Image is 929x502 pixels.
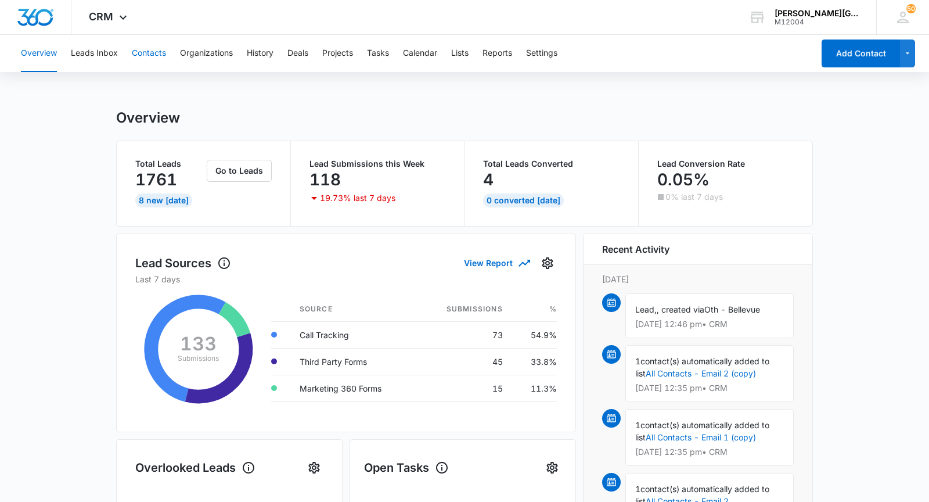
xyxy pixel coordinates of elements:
[483,193,564,207] div: 0 Converted [DATE]
[364,459,449,476] h1: Open Tasks
[89,10,113,23] span: CRM
[451,35,469,72] button: Lists
[657,304,704,314] span: , created via
[704,304,760,314] span: Oth - Bellevue
[602,273,794,285] p: [DATE]
[822,40,900,67] button: Add Contact
[290,375,417,401] td: Marketing 360 Forms
[657,170,710,189] p: 0.05%
[135,193,192,207] div: 8 New [DATE]
[602,242,669,256] h6: Recent Activity
[417,375,512,401] td: 15
[906,4,916,13] div: notifications count
[290,297,417,322] th: Source
[635,420,640,430] span: 1
[635,304,657,314] span: Lead,
[135,273,557,285] p: Last 7 days
[775,9,859,18] div: account name
[116,109,180,127] h1: Overview
[322,35,353,72] button: Projects
[464,253,529,273] button: View Report
[635,448,784,456] p: [DATE] 12:35 pm • CRM
[483,160,620,168] p: Total Leads Converted
[417,348,512,375] td: 45
[290,348,417,375] td: Third Party Forms
[207,166,272,175] a: Go to Leads
[512,297,557,322] th: %
[132,35,166,72] button: Contacts
[635,320,784,328] p: [DATE] 12:46 pm • CRM
[483,170,494,189] p: 4
[538,254,557,272] button: Settings
[635,356,640,366] span: 1
[665,193,723,201] p: 0% last 7 days
[543,458,561,477] button: Settings
[135,459,255,476] h1: Overlooked Leads
[512,321,557,348] td: 54.9%
[403,35,437,72] button: Calendar
[646,432,756,442] a: All Contacts - Email 1 (copy)
[247,35,273,72] button: History
[657,160,794,168] p: Lead Conversion Rate
[906,4,916,13] span: 50
[135,160,204,168] p: Total Leads
[526,35,557,72] button: Settings
[635,356,769,378] span: contact(s) automatically added to list
[305,458,323,477] button: Settings
[512,348,557,375] td: 33.8%
[775,18,859,26] div: account id
[290,321,417,348] td: Call Tracking
[417,321,512,348] td: 73
[21,35,57,72] button: Overview
[646,368,756,378] a: All Contacts - Email 2 (copy)
[417,297,512,322] th: Submissions
[512,375,557,401] td: 11.3%
[71,35,118,72] button: Leads Inbox
[635,384,784,392] p: [DATE] 12:35 pm • CRM
[635,420,769,442] span: contact(s) automatically added to list
[309,160,446,168] p: Lead Submissions this Week
[309,170,341,189] p: 118
[207,160,272,182] button: Go to Leads
[135,170,177,189] p: 1761
[180,35,233,72] button: Organizations
[135,254,231,272] h1: Lead Sources
[635,484,640,494] span: 1
[320,194,395,202] p: 19.73% last 7 days
[482,35,512,72] button: Reports
[367,35,389,72] button: Tasks
[287,35,308,72] button: Deals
